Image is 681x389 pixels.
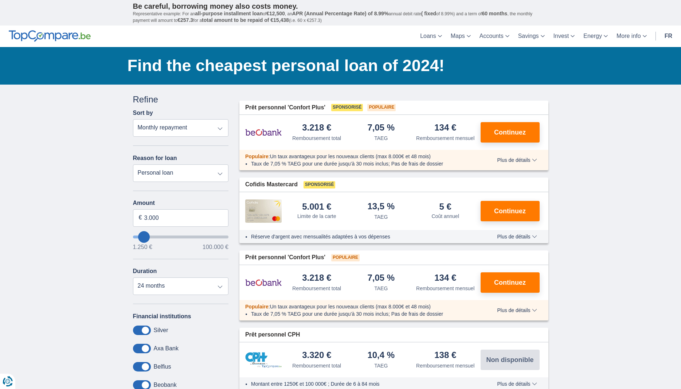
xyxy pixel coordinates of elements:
div: TAEG [374,135,388,142]
label: Sort by [133,110,153,116]
a: Savings [514,26,549,47]
div: Remboursement total [292,135,341,142]
img: pret personnel CPH Banque [245,352,282,368]
span: Un taux avantageux pour les nouveaux clients (max 8.000€ et 48 mois) [270,304,431,310]
button: Continuez [481,201,540,221]
label: Reason for loan [133,155,177,162]
div: Refine [133,93,229,106]
span: Prêt personnel 'Confort Plus' [245,253,325,262]
li: Réserve d'argent avec mensualités adaptées à vos dépenses [251,233,476,240]
button: Continuez [481,122,540,143]
span: Prêt personnel CPH [245,331,300,339]
div: 5.001 € [302,202,331,211]
span: 60 months [482,11,507,16]
span: Plus de détails [497,308,537,313]
div: Remboursement total [292,285,341,292]
p: Representative example: For an of , an annual debit rate of 8.99%) and a term of , the monthly pa... [133,11,548,24]
span: Populaire [367,104,396,111]
button: Continuez [481,272,540,293]
span: Cofidis Mastercard [245,180,298,189]
a: Maps [446,26,475,47]
label: Beobank [154,382,177,388]
div: 3.320 € [302,351,331,361]
a: Invest [549,26,579,47]
span: €257.3 [177,17,193,23]
span: Plus de détails [497,234,537,239]
span: Un taux avantageux pour les nouveaux clients (max 8.000€ et 48 mois) [270,153,431,159]
div: 7,05 % [367,273,395,283]
div: Coût annuel [431,213,459,220]
div: Remboursement mensuel [416,362,474,369]
span: € [139,214,142,222]
span: Populaire [245,153,269,159]
li: Taux de 7,05 % TAEG pour une durée jusqu’à 30 mois inclus; Pas de frais de dossier [251,160,476,167]
label: Financial institutions [133,313,191,320]
div: TAEG [374,213,388,221]
li: Taux de 7,05 % TAEG pour une durée jusqu’à 30 mois inclus; Pas de frais de dossier [251,310,476,318]
div: : [239,153,482,160]
a: fr [660,26,677,47]
span: Sponsorisé [331,104,363,111]
img: pret personnel Beobank [245,273,282,292]
span: 1.250 € [133,244,152,250]
a: Energy [579,26,612,47]
a: Loans [416,26,446,47]
span: Prêt personnel 'Confort Plus' [245,104,325,112]
span: all-purpose installment loan [195,11,263,16]
button: Plus de détails [492,157,542,163]
span: Non disponible [486,357,534,363]
img: TopCompare [9,30,91,42]
span: 100.000 € [203,244,228,250]
span: €12,500 [266,11,285,16]
h1: Find the cheapest personal loan of 2024! [128,54,548,77]
span: Plus de détails [497,157,537,163]
input: wantToBorrow [133,236,229,238]
li: Montant entre 1250€ et 100 000€ ; Durée de 6 à 84 mois [251,380,476,388]
div: TAEG [374,362,388,369]
span: Populaire [245,304,269,310]
div: 13,5 % [367,202,395,212]
div: Limite de la carte [297,213,336,220]
button: Plus de détails [492,307,542,313]
a: Accounts [475,26,514,47]
span: Continuez [494,279,526,286]
label: Belfius [154,363,171,370]
div: 3.218 € [302,123,331,133]
span: Continuez [494,129,526,136]
a: More info [612,26,651,47]
span: APR (Annual Percentage Rate) of 8.99% [292,11,389,16]
label: Silver [154,327,168,334]
img: pret personnel Beobank [245,123,282,141]
div: 10,4 % [367,351,395,361]
div: Remboursement mensuel [416,135,474,142]
p: Be careful, borrowing money also costs money. [133,2,548,11]
label: Duration [133,268,157,275]
button: Plus de détails [492,381,542,387]
label: Amount [133,200,229,206]
label: Axa Bank [154,345,179,352]
div: 138 € [434,351,456,361]
span: total amount to be repaid of €15,438 [202,17,289,23]
button: Plus de détails [492,234,542,240]
div: 3.218 € [302,273,331,283]
span: Continuez [494,208,526,214]
span: Sponsorisé [304,181,335,188]
div: 134 € [434,123,456,133]
span: ( fixed [421,11,436,16]
div: 7,05 % [367,123,395,133]
div: TAEG [374,285,388,292]
div: 134 € [434,273,456,283]
button: Non disponible [481,350,540,370]
span: Populaire [331,254,360,261]
img: pret personnel Cofidis CC [245,199,282,223]
span: Plus de détails [497,381,537,386]
div: : [239,303,482,310]
div: Remboursement total [292,362,341,369]
div: Remboursement mensuel [416,285,474,292]
div: 5 € [439,202,451,211]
